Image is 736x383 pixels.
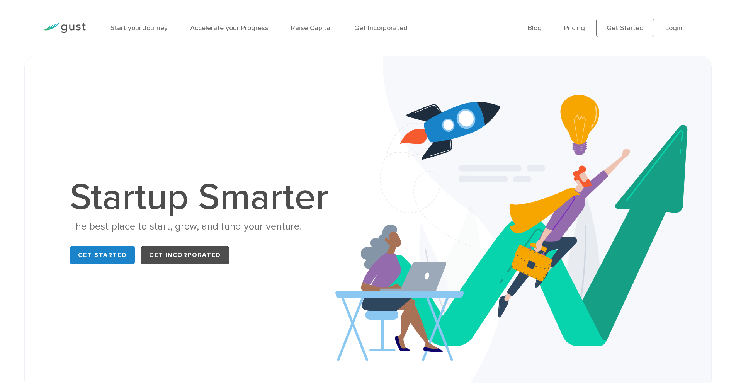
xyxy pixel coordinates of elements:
[70,220,337,233] div: The best place to start, grow, and fund your venture.
[141,246,229,264] a: Get Incorporated
[564,24,585,32] a: Pricing
[42,23,86,33] img: Gust Logo
[665,24,682,32] a: Login
[190,24,269,32] a: Accelerate your Progress
[291,24,332,32] a: Raise Capital
[528,24,542,32] a: Blog
[354,24,408,32] a: Get Incorporated
[110,24,168,32] a: Start your Journey
[70,179,337,216] h1: Startup Smarter
[596,19,654,37] a: Get Started
[70,246,135,264] a: Get Started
